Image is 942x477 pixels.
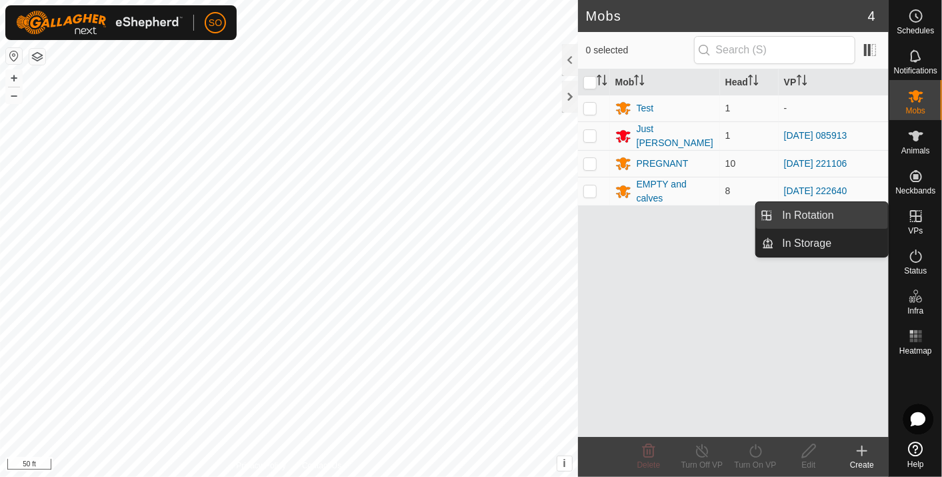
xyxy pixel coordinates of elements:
span: Mobs [906,107,925,115]
span: 8 [725,185,731,196]
span: 1 [725,130,731,141]
input: Search (S) [694,36,855,64]
span: Neckbands [895,187,935,195]
th: Head [720,69,779,95]
span: In Rotation [783,207,834,223]
span: Infra [907,307,923,315]
a: [DATE] 221106 [784,158,847,169]
a: [DATE] 222640 [784,185,847,196]
div: Test [637,101,654,115]
span: SO [209,16,222,30]
th: Mob [610,69,720,95]
span: Schedules [897,27,934,35]
span: Delete [637,460,661,470]
button: Reset Map [6,48,22,64]
span: 1 [725,103,731,113]
div: EMPTY and calves [637,177,715,205]
div: Create [835,459,889,471]
a: Help [889,436,942,474]
span: 0 selected [586,43,694,57]
p-sorticon: Activate to sort [597,77,607,87]
a: Contact Us [302,460,341,472]
li: In Storage [756,230,888,257]
th: VP [779,69,889,95]
span: Notifications [894,67,937,75]
p-sorticon: Activate to sort [797,77,807,87]
span: Heatmap [899,347,932,355]
span: 4 [868,6,875,26]
li: In Rotation [756,202,888,229]
div: PREGNANT [637,157,689,171]
a: In Rotation [775,202,889,229]
a: [DATE] 085913 [784,130,847,141]
button: + [6,70,22,86]
p-sorticon: Activate to sort [748,77,759,87]
span: Status [904,267,927,275]
span: 10 [725,158,736,169]
img: Gallagher Logo [16,11,183,35]
span: i [563,458,565,469]
button: i [557,456,572,471]
div: Turn On VP [729,459,782,471]
td: - [779,95,889,121]
button: – [6,87,22,103]
a: In Storage [775,230,889,257]
span: VPs [908,227,923,235]
span: Help [907,460,924,468]
div: Edit [782,459,835,471]
p-sorticon: Activate to sort [634,77,645,87]
h2: Mobs [586,8,868,24]
span: Animals [901,147,930,155]
a: Privacy Policy [236,460,286,472]
div: Just [PERSON_NAME] [637,122,715,150]
button: Map Layers [29,49,45,65]
div: Turn Off VP [675,459,729,471]
span: In Storage [783,235,832,252]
